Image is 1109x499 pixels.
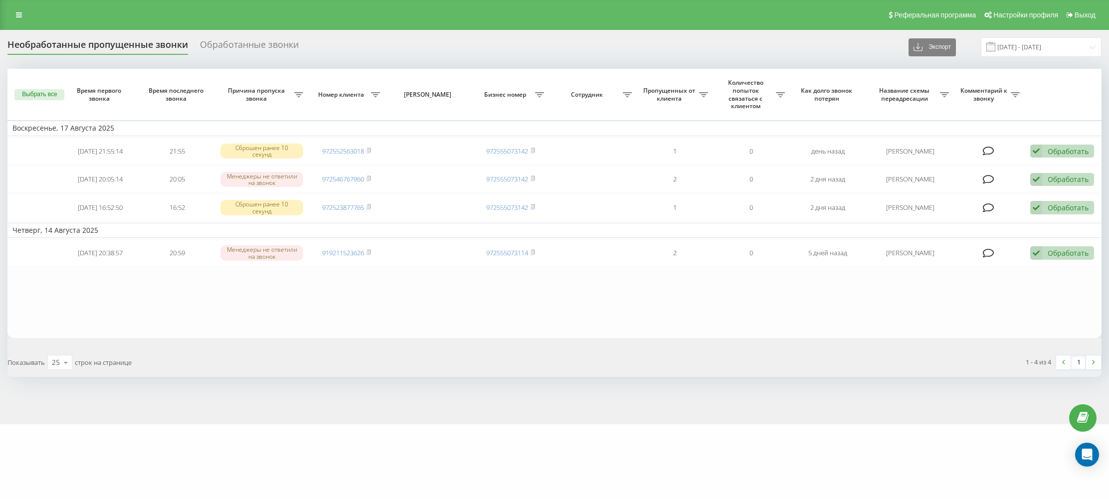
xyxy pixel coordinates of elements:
[894,11,976,19] span: Реферальная программа
[322,147,364,156] a: 972552563018
[993,11,1058,19] span: Настройки профиля
[322,248,364,257] a: 919211523626
[220,172,303,187] div: Менеджеры не ответили на звонок
[637,138,714,165] td: 1
[220,144,303,159] div: Сброшен ранее 10 секунд
[7,358,45,367] span: Показывать
[477,91,535,99] span: Бизнес номер
[62,194,139,221] td: [DATE] 16:52:50
[790,194,867,221] td: 2 дня назад
[637,240,714,266] td: 2
[220,245,303,260] div: Менеджеры не ответили на звонок
[486,203,528,212] a: 972555073142
[139,194,215,221] td: 16:52
[1048,147,1089,156] div: Обработать
[1075,11,1096,19] span: Выход
[713,166,790,192] td: 0
[554,91,623,99] span: Сотрудник
[959,87,1011,102] span: Комментарий к звонку
[866,194,954,221] td: [PERSON_NAME]
[1048,248,1089,258] div: Обработать
[1071,355,1086,369] a: 1
[52,357,60,367] div: 25
[909,38,956,56] button: Экспорт
[790,240,867,266] td: 5 дней назад
[200,39,299,55] div: Обработанные звонки
[718,79,776,110] span: Количество попыток связаться с клиентом
[1026,357,1051,367] div: 1 - 4 из 4
[866,138,954,165] td: [PERSON_NAME]
[139,240,215,266] td: 20:59
[394,91,464,99] span: [PERSON_NAME]
[147,87,207,102] span: Время последнего звонка
[713,240,790,266] td: 0
[642,87,700,102] span: Пропущенных от клиента
[790,166,867,192] td: 2 дня назад
[7,223,1102,238] td: Четверг, 14 Августа 2025
[7,121,1102,136] td: Воскресенье, 17 Августа 2025
[7,39,188,55] div: Необработанные пропущенные звонки
[220,200,303,215] div: Сброшен ранее 10 секунд
[1048,174,1089,184] div: Обработать
[790,138,867,165] td: день назад
[1048,203,1089,212] div: Обработать
[866,240,954,266] td: [PERSON_NAME]
[75,358,132,367] span: строк на странице
[70,87,130,102] span: Время первого звонка
[637,194,714,221] td: 1
[871,87,940,102] span: Название схемы переадресации
[486,248,528,257] a: 972555073114
[14,89,64,100] button: Выбрать все
[798,87,858,102] span: Как долго звонок потерян
[637,166,714,192] td: 2
[220,87,294,102] span: Причина пропуска звонка
[486,147,528,156] a: 972555073142
[62,138,139,165] td: [DATE] 21:55:14
[139,138,215,165] td: 21:55
[866,166,954,192] td: [PERSON_NAME]
[486,174,528,183] a: 972555073142
[322,203,364,212] a: 972523877765
[713,194,790,221] td: 0
[62,166,139,192] td: [DATE] 20:05:14
[62,240,139,266] td: [DATE] 20:38:57
[322,174,364,183] a: 972546767960
[713,138,790,165] td: 0
[313,91,371,99] span: Номер клиента
[139,166,215,192] td: 20:05
[1075,443,1099,467] div: Open Intercom Messenger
